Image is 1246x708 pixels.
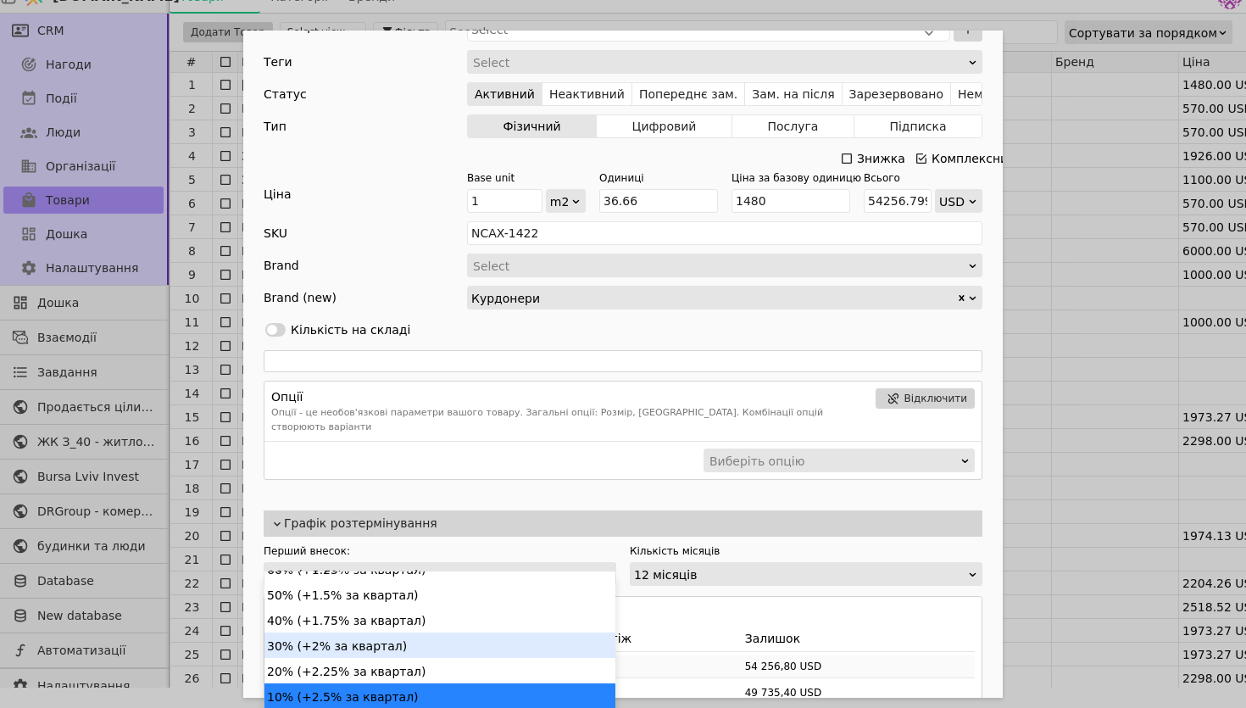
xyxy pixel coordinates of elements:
[264,82,307,106] div: Статус
[508,685,737,700] div: 4 521,40 USD
[264,658,615,683] div: 20% (+2.25% за квартал)
[471,287,956,309] div: Курдонери
[264,582,615,607] div: 50% (+1.5% за квартал)
[745,82,842,106] button: Зам. на після
[542,82,632,106] button: Неактивний
[271,604,975,622] h4: Графік платежів
[854,114,982,138] button: Підписка
[271,388,869,406] h3: Опції
[508,630,737,648] div: Щомісячний платіж
[473,254,965,278] div: Select
[876,388,975,409] button: Відключити
[264,286,337,309] div: Brand (new)
[550,190,570,214] div: m2
[745,659,975,674] div: 54 256,80 USD
[709,449,958,473] div: Виберіть опцію
[284,515,976,532] span: Графік розтермінування
[597,114,732,138] button: Цифровий
[508,659,737,674] div: 5 425,68 USD
[264,633,615,658] div: 30% (+2% за квартал)
[264,114,286,138] div: Тип
[467,170,576,186] div: Base unit
[243,31,1003,698] div: Add Opportunity
[291,321,410,339] div: Кількість на складі
[264,254,299,277] div: Brand
[630,544,982,559] label: Кількість місяців
[264,221,287,245] div: SKU
[264,186,467,213] div: Ціна
[264,607,615,633] div: 40% (+1.75% за квартал)
[939,190,967,214] div: USD
[264,50,292,74] div: Теги
[468,114,597,138] button: Фізичний
[599,170,708,186] div: Одиниці
[857,147,905,170] div: Знижка
[745,685,975,700] div: 49 735,40 USD
[745,630,975,648] div: Залишок
[951,82,1004,106] button: Немає
[731,170,840,186] div: Ціна за базову одиницю
[632,82,745,106] button: Попереднє зам.
[932,147,1015,170] div: Комплексний
[843,82,951,106] button: Зарезервовано
[732,114,854,138] button: Послуга
[468,82,542,106] button: Активний
[268,563,601,587] div: 10% (+2.5% за квартал)
[271,406,869,434] p: Опції - це необов'язкові параметри вашого товару. Загальні опції: Розмір, [GEOGRAPHIC_DATA]. Комб...
[864,170,972,186] div: Всього
[634,563,967,587] div: 12 місяців
[264,544,616,559] label: Перший внесок:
